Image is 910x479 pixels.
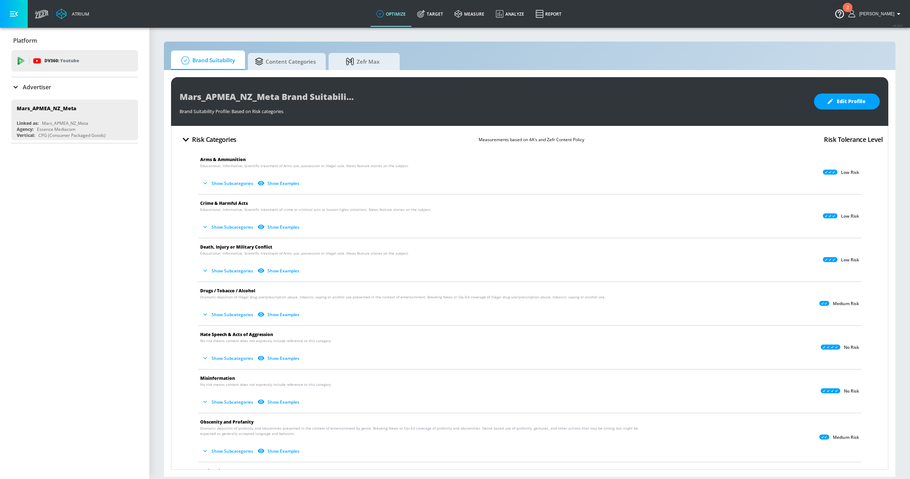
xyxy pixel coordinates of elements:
span: Hate Speech & Acts of Aggression [200,331,273,337]
span: Edit Profile [828,97,866,106]
button: Show Subcategories [200,396,256,408]
span: v 4.24.0 [893,23,903,27]
p: Platform [13,37,37,44]
p: Low Risk [841,257,859,263]
div: 2 [846,7,849,17]
p: DV360: [44,57,79,65]
button: Show Examples [256,265,302,277]
button: Show Subcategories [200,309,256,320]
span: login as: shannon.belforti@zefr.com [856,11,894,16]
span: Educational, Informative, Scientific treatment of Arms use, possession or illegal sale. News feat... [200,163,409,169]
p: Advertiser [23,83,51,91]
span: Dramatic depiction of profanity and obscenities presented in the context of entertainment by genr... [200,426,654,436]
span: Brand Suitability [178,52,235,69]
div: Mars_APMEA_NZ_Meta [42,120,88,126]
span: Misinformation [200,375,235,381]
p: No Risk [844,388,859,394]
div: Atrium [69,11,89,17]
button: Show Examples [256,445,302,457]
a: optimize [371,1,411,27]
p: No Risk [844,345,859,350]
span: Crime & Harmful Acts [200,200,248,206]
button: Show Subcategories [200,352,256,364]
a: Atrium [56,9,89,19]
span: Content Categories [255,53,316,70]
div: Advertiser [11,77,138,97]
span: Zefr Max [336,53,390,70]
span: Online Piracy [200,468,229,474]
span: Educational, Informative, Scientific treatment of crime or criminal acts or human rights violatio... [200,207,431,212]
div: Brand Suitability Profile: Based on Risk categories [180,105,807,115]
div: DV360: Youtube [11,50,138,71]
button: Show Examples [256,309,302,320]
a: measure [449,1,490,27]
a: Analyze [490,1,530,27]
div: Linked as: [17,120,38,126]
h4: Risk Categories [192,134,236,144]
span: Arms & Ammunition [200,156,246,163]
button: Show Examples [256,221,302,233]
a: Report [530,1,567,27]
div: Mars_APMEA_NZ_MetaLinked as:Mars_APMEA_NZ_MetaAgency:Essence MediacomVertical:CPG (Consumer Packa... [11,100,138,140]
p: Measurements based on 4A’s and Zefr Content Policy [479,136,584,143]
span: Death, Injury or Military Conflict [200,244,272,250]
p: Medium Risk [833,301,859,307]
button: Show Examples [256,396,302,408]
button: Show Examples [256,352,302,364]
span: No risk means content does not expressly include reference to this category. [200,382,332,387]
div: CPG (Consumer Packaged Goods) [38,132,106,138]
span: Drugs / Tobacco / Alcohol [200,288,255,294]
p: Medium Risk [833,435,859,440]
button: Edit Profile [814,94,880,110]
button: Risk Categories [177,131,239,148]
p: Low Risk [841,213,859,219]
div: Agency: [17,126,33,132]
div: Vertical: [17,132,35,138]
button: Show Subcategories [200,177,256,189]
div: Platform [11,31,138,50]
button: Show Subcategories [200,265,256,277]
a: Target [411,1,449,27]
span: Dramatic depiction of illegal drug use/prescription abuse, tobacco, vaping or alcohol use present... [200,294,606,300]
button: Show Subcategories [200,221,256,233]
p: Youtube [60,57,79,64]
button: Open Resource Center, 2 new notifications [830,4,850,23]
h4: Risk Tolerance Level [824,134,883,144]
span: Educational, Informative, Scientific treatment of Arms use, possession or illegal sale. News feat... [200,251,409,256]
button: Show Examples [256,177,302,189]
div: Essence Mediacom [37,126,75,132]
button: Show Subcategories [200,445,256,457]
p: Low Risk [841,170,859,175]
span: Obscenity and Profanity [200,419,254,425]
span: No risk means content does not expressly include reference to this category. [200,338,332,344]
div: Mars_APMEA_NZ_Meta [17,105,76,112]
button: [PERSON_NAME] [848,10,903,18]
